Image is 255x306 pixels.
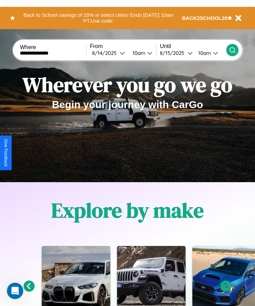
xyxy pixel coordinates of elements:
[90,43,156,49] label: From
[160,43,226,49] label: Until
[129,50,147,56] div: 10am
[127,49,156,57] button: 10am
[15,10,182,26] button: Back to School savings of 20% in select cities! Ends [DATE] 10am PT.Use code:
[90,49,127,57] button: 8/14/2025
[3,139,8,167] div: Give Feedback
[51,196,204,224] h1: Explore by make
[160,50,188,56] div: 8 / 15 / 2025
[195,50,213,56] div: 10am
[92,50,120,56] div: 8 / 14 / 2025
[193,49,226,57] button: 10am
[20,44,86,50] label: Where
[182,15,228,21] b: BACK2SCHOOL20
[7,283,23,299] iframe: Intercom live chat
